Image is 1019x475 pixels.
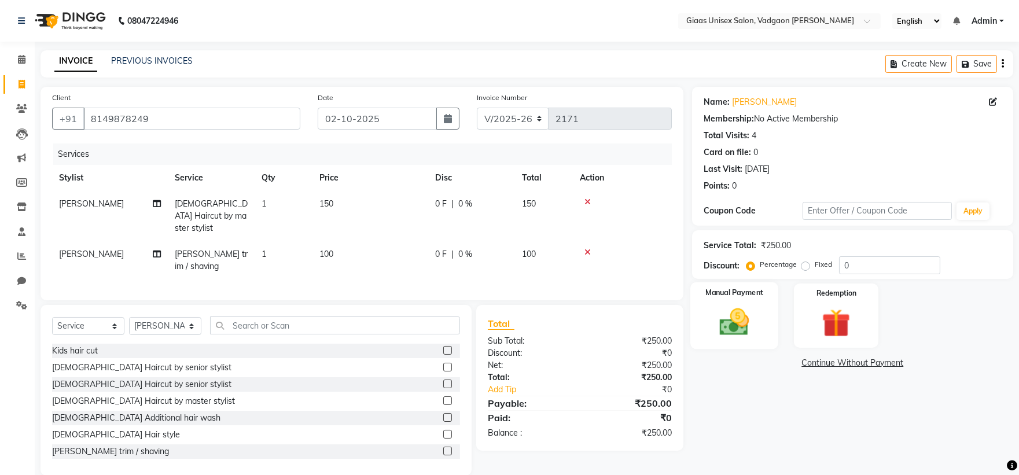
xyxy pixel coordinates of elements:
[83,108,300,130] input: Search by Name/Mobile/Email/Code
[704,96,730,108] div: Name:
[704,260,740,272] div: Discount:
[752,130,756,142] div: 4
[52,429,180,441] div: [DEMOGRAPHIC_DATA] Hair style
[319,198,333,209] span: 150
[458,198,472,210] span: 0 %
[54,51,97,72] a: INVOICE
[753,146,758,159] div: 0
[760,259,797,270] label: Percentage
[813,305,859,341] img: _gift.svg
[522,198,536,209] span: 150
[580,371,680,384] div: ₹250.00
[479,384,597,396] a: Add Tip
[52,93,71,103] label: Client
[479,359,580,371] div: Net:
[52,395,235,407] div: [DEMOGRAPHIC_DATA] Haircut by master stylist
[732,180,737,192] div: 0
[957,202,989,220] button: Apply
[522,249,536,259] span: 100
[52,165,168,191] th: Stylist
[52,345,98,357] div: Kids hair cut
[885,55,952,73] button: Create New
[694,357,1011,369] a: Continue Without Payment
[957,55,997,73] button: Save
[704,163,742,175] div: Last Visit:
[262,198,266,209] span: 1
[479,411,580,425] div: Paid:
[479,347,580,359] div: Discount:
[435,198,447,210] span: 0 F
[580,347,680,359] div: ₹0
[479,427,580,439] div: Balance :
[580,427,680,439] div: ₹250.00
[262,249,266,259] span: 1
[477,93,527,103] label: Invoice Number
[168,165,255,191] th: Service
[52,378,231,391] div: [DEMOGRAPHIC_DATA] Haircut by senior stylist
[488,318,514,330] span: Total
[515,165,573,191] th: Total
[52,412,220,424] div: [DEMOGRAPHIC_DATA] Additional hair wash
[704,113,1002,125] div: No Active Membership
[59,249,124,259] span: [PERSON_NAME]
[451,198,454,210] span: |
[52,445,169,458] div: [PERSON_NAME] trim / shaving
[704,113,754,125] div: Membership:
[312,165,428,191] th: Price
[52,108,84,130] button: +91
[479,335,580,347] div: Sub Total:
[175,198,248,233] span: [DEMOGRAPHIC_DATA] Haircut by master stylist
[597,384,680,396] div: ₹0
[704,180,730,192] div: Points:
[704,205,803,217] div: Coupon Code
[318,93,333,103] label: Date
[580,359,680,371] div: ₹250.00
[704,146,751,159] div: Card on file:
[580,411,680,425] div: ₹0
[479,396,580,410] div: Payable:
[111,56,193,66] a: PREVIOUS INVOICES
[732,96,797,108] a: [PERSON_NAME]
[479,371,580,384] div: Total:
[127,5,178,37] b: 08047224946
[803,202,952,220] input: Enter Offer / Coupon Code
[210,316,460,334] input: Search or Scan
[52,362,231,374] div: [DEMOGRAPHIC_DATA] Haircut by senior stylist
[761,240,791,252] div: ₹250.00
[53,143,680,165] div: Services
[573,165,672,191] th: Action
[710,305,758,339] img: _cash.svg
[704,240,756,252] div: Service Total:
[580,396,680,410] div: ₹250.00
[816,288,856,299] label: Redemption
[30,5,109,37] img: logo
[175,249,248,271] span: [PERSON_NAME] trim / shaving
[428,165,515,191] th: Disc
[972,15,997,27] span: Admin
[319,249,333,259] span: 100
[435,248,447,260] span: 0 F
[59,198,124,209] span: [PERSON_NAME]
[580,335,680,347] div: ₹250.00
[458,248,472,260] span: 0 %
[705,287,763,298] label: Manual Payment
[745,163,770,175] div: [DATE]
[815,259,832,270] label: Fixed
[704,130,749,142] div: Total Visits:
[451,248,454,260] span: |
[255,165,312,191] th: Qty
